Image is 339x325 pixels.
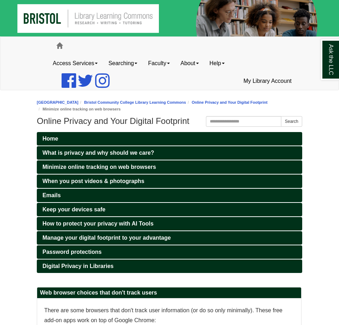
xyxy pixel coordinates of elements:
[37,189,302,202] a: Emails
[42,178,144,184] span: When you post videos & photographs
[37,160,302,174] a: Minimize online tracking on web browsers
[192,100,268,104] a: Online Privacy and Your Digital Footprint
[37,231,302,245] a: Manage your digital footprint to your advantage
[37,175,302,188] a: When you post videos & photographs
[37,132,302,146] a: Home
[42,235,171,241] span: Manage your digital footprint to your advantage
[37,100,79,104] a: [GEOGRAPHIC_DATA]
[42,164,156,170] span: Minimize online tracking on web browsers
[37,116,302,126] h1: Online Privacy and Your Digital Footprint
[37,203,302,216] a: Keep your devices safe
[42,192,61,198] span: Emails
[175,55,204,72] a: About
[103,55,143,72] a: Searching
[37,106,121,113] li: Minimize online tracking on web browsers
[37,287,301,298] h2: Web browser choices that don't track users
[37,146,302,160] a: What is privacy and why should we care?
[143,55,175,72] a: Faculty
[281,116,302,127] button: Search
[37,245,302,259] a: Password protections
[42,221,154,227] span: How to protect your privacy with AI Tools
[42,150,154,156] span: What is privacy and why should we care?
[42,263,114,269] span: Digital Privacy in Libraries
[42,136,58,142] span: Home
[47,55,103,72] a: Access Services
[37,260,302,273] a: Digital Privacy in Libraries
[42,249,102,255] span: Password protections
[204,55,230,72] a: Help
[238,72,297,90] a: My Library Account
[37,99,302,113] nav: breadcrumb
[37,217,302,230] a: How to protect your privacy with AI Tools
[84,100,186,104] a: Bristol Community College Library Learning Commons
[42,206,105,212] span: Keep your devices safe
